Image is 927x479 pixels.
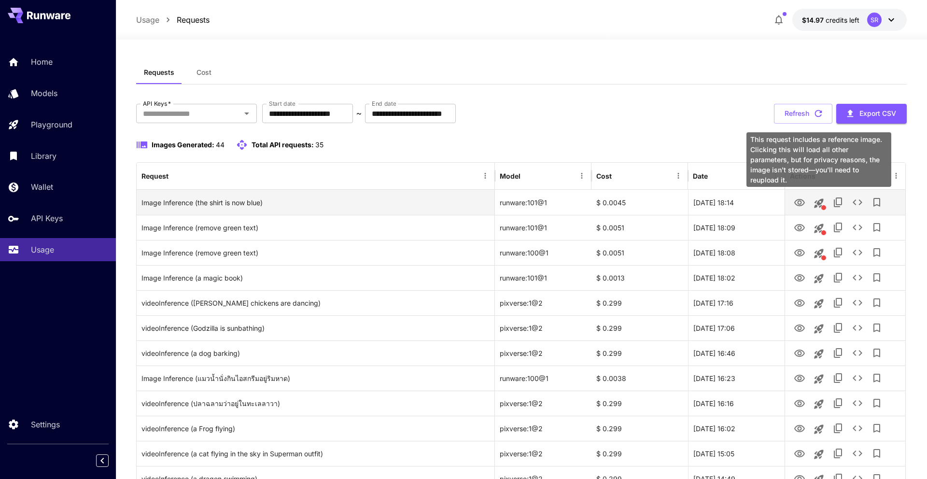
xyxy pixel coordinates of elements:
[848,293,867,312] button: See details
[809,445,829,464] button: Launch in playground
[693,172,708,180] div: Date
[802,16,826,24] span: $14.97
[688,290,785,315] div: 01 Sep, 2025 17:16
[500,172,520,180] div: Model
[848,343,867,363] button: See details
[495,416,591,441] div: pixverse:1@2
[315,141,323,149] span: 35
[688,366,785,391] div: 01 Sep, 2025 16:23
[372,99,396,108] label: End date
[867,193,886,212] button: Add to library
[177,14,210,26] a: Requests
[809,420,829,439] button: Launch in playground
[495,265,591,290] div: runware:101@1
[141,366,490,391] div: Click to copy prompt
[688,391,785,416] div: 01 Sep, 2025 16:16
[672,169,685,183] button: Menu
[591,340,688,366] div: $ 0.299
[829,268,848,287] button: Copy TaskUUID
[790,268,809,287] button: View Image
[809,219,829,238] button: This request includes a reference image. Clicking this will load all other parameters, but for pr...
[836,104,907,124] button: Export CSV
[867,444,886,463] button: Add to library
[96,454,109,467] button: Collapse sidebar
[141,172,169,180] div: Request
[591,366,688,391] div: $ 0.0038
[240,107,253,120] button: Open
[252,141,314,149] span: Total API requests:
[688,215,785,240] div: 01 Sep, 2025 18:09
[495,215,591,240] div: runware:101@1
[31,150,56,162] p: Library
[829,419,848,438] button: Copy TaskUUID
[829,318,848,338] button: Copy TaskUUID
[790,443,809,463] button: View Video
[31,87,57,99] p: Models
[216,141,225,149] span: 44
[790,393,809,413] button: View Video
[809,269,829,288] button: Launch in playground
[829,243,848,262] button: Copy TaskUUID
[31,56,53,68] p: Home
[495,240,591,265] div: runware:100@1
[829,343,848,363] button: Copy TaskUUID
[867,394,886,413] button: Add to library
[144,68,174,77] span: Requests
[31,119,72,130] p: Playground
[790,192,809,212] button: View Image
[688,315,785,340] div: 01 Sep, 2025 17:06
[495,441,591,466] div: pixverse:1@2
[790,293,809,312] button: View Video
[591,315,688,340] div: $ 0.299
[141,240,490,265] div: Click to copy prompt
[829,293,848,312] button: Copy TaskUUID
[792,9,907,31] button: $14.97348SR
[688,265,785,290] div: 01 Sep, 2025 18:02
[709,169,722,183] button: Sort
[688,441,785,466] div: 01 Sep, 2025 15:05
[809,394,829,414] button: Launch in playground
[136,14,159,26] a: Usage
[809,244,829,263] button: This request includes a reference image. Clicking this will load all other parameters, but for pr...
[867,13,882,27] div: SR
[829,193,848,212] button: Copy TaskUUID
[591,391,688,416] div: $ 0.299
[848,193,867,212] button: See details
[774,104,832,124] button: Refresh
[867,343,886,363] button: Add to library
[848,318,867,338] button: See details
[829,368,848,388] button: Copy TaskUUID
[31,181,53,193] p: Wallet
[152,141,214,149] span: Images Generated:
[141,190,490,215] div: Click to copy prompt
[867,293,886,312] button: Add to library
[141,416,490,441] div: Click to copy prompt
[478,169,492,183] button: Menu
[867,368,886,388] button: Add to library
[809,319,829,338] button: Launch in playground
[495,391,591,416] div: pixverse:1@2
[802,15,859,25] div: $14.97348
[688,190,785,215] div: 01 Sep, 2025 18:14
[848,394,867,413] button: See details
[591,190,688,215] div: $ 0.0045
[826,16,859,24] span: credits left
[829,394,848,413] button: Copy TaskUUID
[889,169,903,183] button: Menu
[495,290,591,315] div: pixverse:1@2
[848,368,867,388] button: See details
[31,419,60,430] p: Settings
[591,240,688,265] div: $ 0.0051
[790,368,809,388] button: View Image
[575,169,589,183] button: Menu
[141,316,490,340] div: Click to copy prompt
[790,318,809,338] button: View Video
[809,194,829,213] button: This request includes a reference image. Clicking this will load all other parameters, but for pr...
[809,294,829,313] button: Launch in playground
[103,452,116,469] div: Collapse sidebar
[688,340,785,366] div: 01 Sep, 2025 16:46
[688,240,785,265] div: 01 Sep, 2025 18:08
[848,218,867,237] button: See details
